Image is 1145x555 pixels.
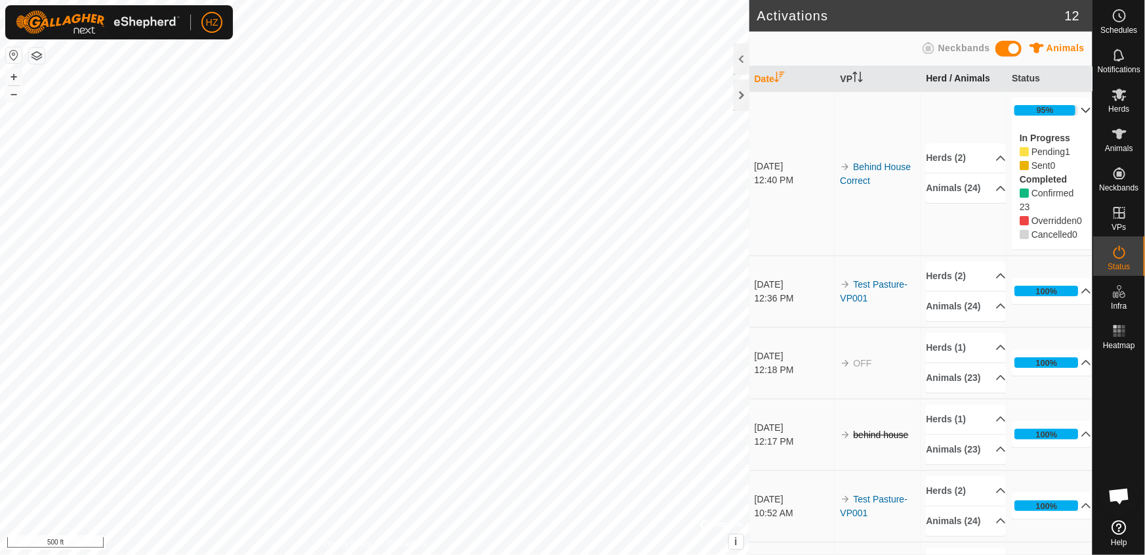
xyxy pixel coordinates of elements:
[755,363,834,377] div: 12:18 PM
[1014,286,1078,296] div: 100%
[755,435,834,449] div: 12:17 PM
[1100,476,1139,516] div: Open chat
[1020,174,1067,185] label: Completed
[755,173,834,187] div: 12:40 PM
[1072,229,1077,240] span: Cancelled
[1035,500,1057,512] div: 100%
[1031,188,1074,198] span: Confirmed
[755,292,834,305] div: 12:36 PM
[29,48,45,64] button: Map Layers
[1020,202,1030,212] span: Confirmed
[1020,189,1029,198] i: 23 Confirmed 85377, 85360, 85380, 85361, 85370, 85369, 85363, 85375, 85368, 85376, 85362, 85382, ...
[387,538,426,550] a: Contact Us
[755,278,834,292] div: [DATE]
[926,261,1005,291] p-accordion-header: Herds (2)
[926,363,1005,393] p-accordion-header: Animals (23)
[926,435,1005,464] p-accordion-header: Animals (23)
[853,430,908,440] s: behind house
[926,476,1005,506] p-accordion-header: Herds (2)
[1111,539,1127,546] span: Help
[757,8,1065,24] h2: Activations
[1020,216,1029,225] i: 0 Overridden
[1047,43,1085,53] span: Animals
[926,506,1005,536] p-accordion-header: Animals (24)
[1012,97,1091,123] p-accordion-header: 95%
[1031,215,1077,226] span: Overridden
[1012,123,1091,250] p-accordion-content: 95%
[1051,160,1056,171] span: Sent
[1100,26,1137,34] span: Schedules
[1014,105,1078,116] div: 95%
[6,86,22,102] button: –
[1098,66,1140,74] span: Notifications
[1012,421,1091,447] p-accordion-header: 100%
[1077,215,1082,226] span: Overridden
[1103,342,1135,349] span: Heatmap
[852,74,863,84] p-sorticon: Activate to sort
[1012,349,1091,376] p-accordion-header: 100%
[840,494,907,518] a: Test Pasture-VP001
[6,69,22,85] button: +
[1031,160,1051,171] span: Pending
[1035,285,1057,298] div: 100%
[1020,133,1070,143] label: In Progress
[774,74,785,84] p-sorticon: Activate to sort
[1014,357,1078,368] div: 100%
[1093,515,1145,552] a: Help
[1020,161,1029,170] i: 0 Sent
[1014,429,1078,439] div: 100%
[1035,357,1057,369] div: 100%
[1035,428,1057,441] div: 100%
[1012,278,1091,304] p-accordion-header: 100%
[840,279,850,290] img: arrow
[734,536,737,547] span: i
[6,47,22,63] button: Reset Map
[853,358,871,368] span: OFF
[749,66,835,92] th: Date
[926,333,1005,363] p-accordion-header: Herds (1)
[1014,500,1078,511] div: 100%
[323,538,372,550] a: Privacy Policy
[840,279,907,303] a: Test Pasture-VP001
[1031,229,1072,240] span: Cancelled
[1031,146,1065,157] span: Pending
[840,430,850,440] img: arrow
[1108,263,1130,271] span: Status
[1007,66,1093,92] th: Status
[938,43,990,53] span: Neckbands
[206,16,219,30] span: HZ
[921,66,1007,92] th: Herd / Animals
[840,494,850,504] img: arrow
[840,162,911,186] a: Behind House Correct
[840,358,850,368] img: arrow
[1099,184,1138,192] span: Neckbands
[755,506,834,520] div: 10:52 AM
[755,421,834,435] div: [DATE]
[835,66,921,92] th: VP
[926,143,1005,173] p-accordion-header: Herds (2)
[1112,223,1126,231] span: VPs
[1111,302,1127,310] span: Infra
[729,535,743,549] button: i
[926,292,1005,321] p-accordion-header: Animals (24)
[755,493,834,506] div: [DATE]
[16,11,180,34] img: Gallagher Logo
[1020,230,1029,239] i: 0 Cancelled
[1012,493,1091,519] p-accordion-header: 100%
[1066,146,1071,157] span: Pending
[1105,144,1133,152] span: Animals
[926,405,1005,434] p-accordion-header: Herds (1)
[755,160,834,173] div: [DATE]
[1037,104,1054,116] div: 95%
[755,349,834,363] div: [DATE]
[1065,6,1079,26] span: 12
[1108,105,1129,113] span: Herds
[926,173,1005,203] p-accordion-header: Animals (24)
[840,162,850,172] img: arrow
[1020,147,1029,156] i: 1 Pending 85367,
